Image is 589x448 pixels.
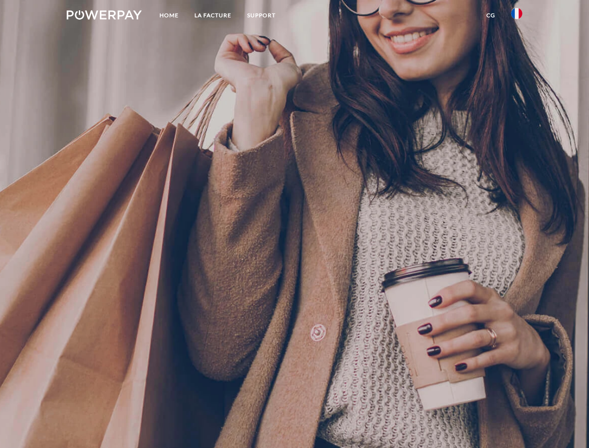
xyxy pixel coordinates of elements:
[239,7,284,24] a: Support
[67,10,142,20] img: logo-powerpay-white.svg
[478,7,503,24] a: CG
[187,7,239,24] a: LA FACTURE
[152,7,187,24] a: Home
[511,8,522,19] img: fr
